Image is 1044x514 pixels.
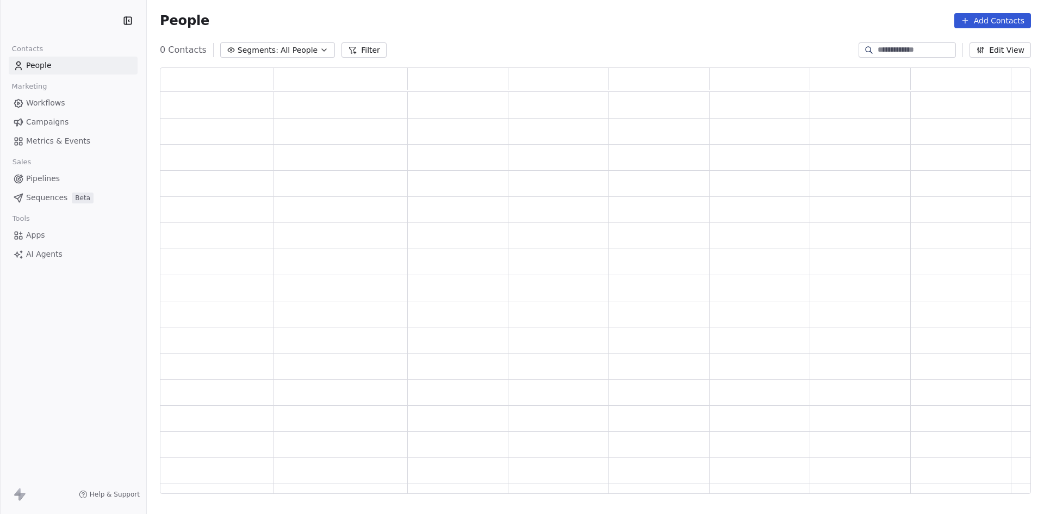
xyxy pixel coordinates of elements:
[9,113,138,131] a: Campaigns
[9,170,138,188] a: Pipelines
[9,132,138,150] a: Metrics & Events
[160,44,207,57] span: 0 Contacts
[281,45,318,56] span: All People
[26,60,52,71] span: People
[9,94,138,112] a: Workflows
[238,45,278,56] span: Segments:
[26,116,69,128] span: Campaigns
[954,13,1031,28] button: Add Contacts
[341,42,387,58] button: Filter
[7,78,52,95] span: Marketing
[8,210,34,227] span: Tools
[26,135,90,147] span: Metrics & Events
[9,189,138,207] a: SequencesBeta
[970,42,1031,58] button: Edit View
[90,490,140,499] span: Help & Support
[9,57,138,75] a: People
[79,490,140,499] a: Help & Support
[26,249,63,260] span: AI Agents
[9,245,138,263] a: AI Agents
[8,154,36,170] span: Sales
[72,193,94,203] span: Beta
[160,13,209,29] span: People
[26,97,65,109] span: Workflows
[26,230,45,241] span: Apps
[26,173,60,184] span: Pipelines
[7,41,48,57] span: Contacts
[9,226,138,244] a: Apps
[26,192,67,203] span: Sequences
